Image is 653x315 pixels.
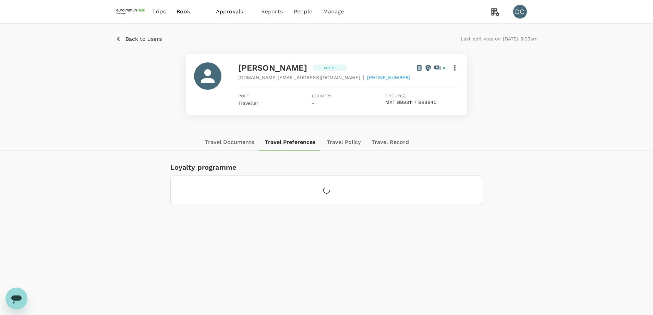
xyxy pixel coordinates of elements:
[312,100,314,106] span: -
[367,74,410,81] span: [PHONE_NUMBER]
[261,8,283,16] span: Reports
[125,35,162,43] p: Back to users
[366,134,414,150] button: Travel Record
[238,93,312,100] span: Role
[312,93,386,100] span: Country
[216,8,250,16] span: Approvals
[363,73,364,82] span: |
[199,134,259,150] button: Travel Documents
[259,134,321,150] button: Travel Preferences
[323,8,344,16] span: Manage
[238,63,307,73] span: [PERSON_NAME]
[5,288,27,310] iframe: Button to launch messaging window
[513,5,527,19] div: DC
[385,93,459,100] span: Group(s)
[294,8,312,16] span: People
[385,100,437,105] button: MKT BB8811 / BB8840
[321,134,366,150] button: Travel Policy
[177,8,190,16] span: Book
[116,4,147,19] img: EUROIMMUN (South East Asia) Pte. Ltd.
[461,35,538,42] p: Last edit was on [DATE] 5:03am
[116,35,162,43] button: Back to users
[152,8,166,16] span: Trips
[324,65,336,71] p: Active
[170,162,483,173] h6: Loyalty programme
[238,100,258,106] span: Traveller
[238,74,360,81] span: [DOMAIN_NAME][EMAIL_ADDRESS][DOMAIN_NAME]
